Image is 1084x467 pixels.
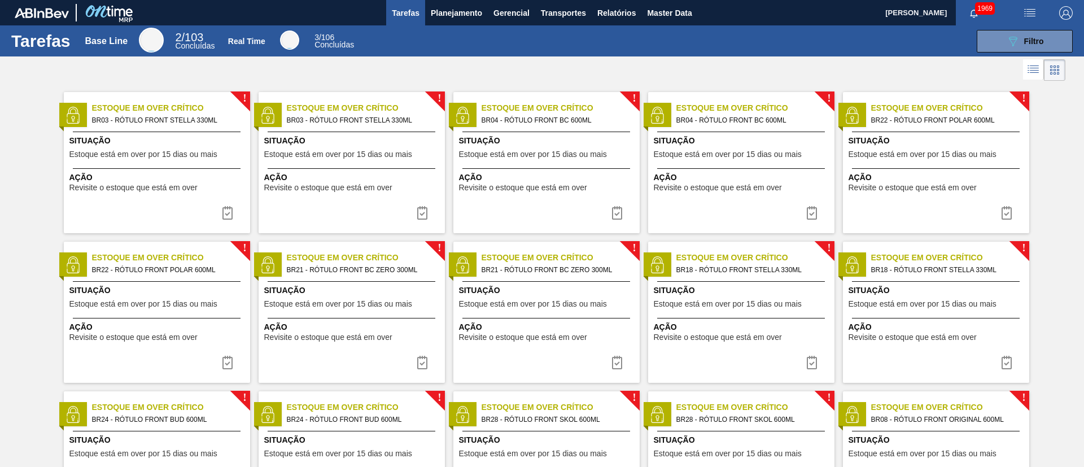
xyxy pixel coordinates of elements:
span: Situação [654,434,832,446]
span: Estoque em Over Crítico [92,401,250,413]
div: Completar tarefa: 30264369 [604,351,631,374]
img: icon-task complete [610,356,624,369]
button: icon-task complete [409,351,436,374]
span: Situação [654,285,832,296]
span: Situação [849,285,1026,296]
span: Estoque em Over Crítico [287,401,445,413]
div: Completar tarefa: 30264366 [214,202,241,224]
span: Ação [69,321,247,333]
span: Estoque está em over por 15 dias ou mais [849,449,996,458]
img: status [649,107,666,124]
div: Real Time [228,37,265,46]
span: Estoque está em over por 15 dias ou mais [849,150,996,159]
span: Ação [849,321,1026,333]
span: Estoque está em over por 15 dias ou mais [459,300,607,308]
span: BR24 - RÓTULO FRONT BUD 600ML [92,413,241,426]
img: status [259,107,276,124]
span: Estoque está em over por 15 dias ou mais [654,449,802,458]
span: Situação [459,285,637,296]
span: ! [827,394,831,402]
button: icon-task complete [214,351,241,374]
img: status [259,256,276,273]
span: Estoque em Over Crítico [676,401,834,413]
button: icon-task complete [604,202,631,224]
span: BR28 - RÓTULO FRONT SKOL 600ML [676,413,825,426]
span: BR28 - RÓTULO FRONT SKOL 600ML [482,413,631,426]
span: Revisite o estoque que está em over [264,333,392,342]
span: ! [1022,244,1025,252]
img: status [64,256,81,273]
span: Estoque está em over por 15 dias ou mais [654,300,802,308]
span: 1969 [975,2,995,15]
span: Ação [264,321,442,333]
span: 3 [314,33,319,42]
span: Situação [849,434,1026,446]
span: ! [243,94,246,103]
img: status [454,406,471,423]
div: Completar tarefa: 30264400 [798,351,825,374]
span: BR21 - RÓTULO FRONT BC ZERO 300ML [482,264,631,276]
span: Estoque em Over Crítico [482,401,640,413]
img: icon-task complete [416,356,429,369]
img: status [843,107,860,124]
span: / 106 [314,33,334,42]
img: icon-task complete [1000,206,1013,220]
span: Estoque está em over por 15 dias ou mais [69,300,217,308]
span: BR18 - RÓTULO FRONT STELLA 330ML [871,264,1020,276]
h1: Tarefas [11,34,71,47]
span: Gerencial [493,6,530,20]
span: Estoque está em over por 15 dias ou mais [264,150,412,159]
div: Real Time [280,30,299,50]
img: status [649,406,666,423]
span: Ação [459,172,637,184]
div: Visão em Lista [1023,59,1044,81]
span: Ação [69,172,247,184]
span: ! [827,244,831,252]
div: Completar tarefa: 30264367 [798,202,825,224]
span: Estoque em Over Crítico [871,102,1029,114]
span: Situação [264,434,442,446]
span: BR03 - RÓTULO FRONT STELLA 330ML [92,114,241,126]
span: ! [438,394,441,402]
img: status [454,256,471,273]
span: Estoque está em over por 15 dias ou mais [69,449,217,458]
span: Master Data [647,6,692,20]
img: status [64,406,81,423]
span: Revisite o estoque que está em over [849,184,977,192]
span: BR22 - RÓTULO FRONT POLAR 600ML [871,114,1020,126]
img: Logout [1059,6,1073,20]
span: Revisite o estoque que está em over [459,333,587,342]
span: Estoque está em over por 15 dias ou mais [69,150,217,159]
span: ! [632,244,636,252]
span: Estoque está em over por 15 dias ou mais [849,300,996,308]
div: Completar tarefa: 30264400 [993,351,1020,374]
span: Estoque está em over por 15 dias ou mais [654,150,802,159]
img: TNhmsLtSVTkK8tSr43FrP2fwEKptu5GPRR3wAAAABJRU5ErkJggg== [15,8,69,18]
img: icon-task complete [416,206,429,220]
span: Revisite o estoque que está em over [849,333,977,342]
span: Estoque em Over Crítico [287,252,445,264]
button: Filtro [977,30,1073,53]
span: Situação [69,434,247,446]
span: BR22 - RÓTULO FRONT POLAR 600ML [92,264,241,276]
span: Concluídas [175,41,215,50]
span: Estoque em Over Crítico [871,401,1029,413]
img: status [843,256,860,273]
img: icon-task complete [805,356,819,369]
span: Revisite o estoque que está em over [264,184,392,192]
div: Base Line [85,36,128,46]
button: Notificações [956,5,992,21]
img: status [843,406,860,423]
div: Completar tarefa: 30264366 [409,202,436,224]
span: BR18 - RÓTULO FRONT STELLA 330ML [676,264,825,276]
span: Estoque em Over Crítico [676,102,834,114]
span: BR21 - RÓTULO FRONT BC ZERO 300ML [287,264,436,276]
div: Base Line [139,28,164,53]
button: icon-task complete [604,351,631,374]
span: Revisite o estoque que está em over [654,184,782,192]
span: ! [827,94,831,103]
img: icon-task complete [805,206,819,220]
span: ! [438,94,441,103]
span: Ação [849,172,1026,184]
span: Estoque está em over por 15 dias ou mais [459,449,607,458]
